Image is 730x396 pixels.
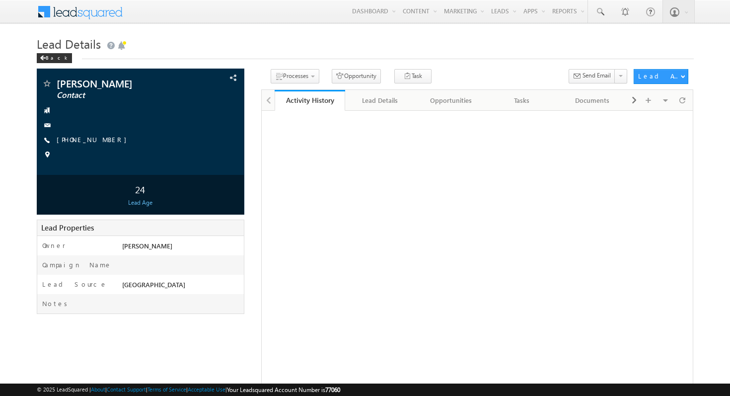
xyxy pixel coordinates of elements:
[42,280,107,289] label: Lead Source
[120,280,244,294] div: [GEOGRAPHIC_DATA]
[271,69,319,83] button: Processes
[41,223,94,233] span: Lead Properties
[634,69,688,84] button: Lead Actions
[37,36,101,52] span: Lead Details
[487,90,557,111] a: Tasks
[557,90,628,111] a: Documents
[283,72,308,79] span: Processes
[188,386,225,393] a: Acceptable Use
[57,79,185,88] span: [PERSON_NAME]
[57,135,132,145] span: [PHONE_NUMBER]
[227,386,340,394] span: Your Leadsquared Account Number is
[42,260,112,269] label: Campaign Name
[282,95,338,105] div: Activity History
[122,241,172,250] span: [PERSON_NAME]
[39,198,241,207] div: Lead Age
[37,53,77,61] a: Back
[345,90,416,111] a: Lead Details
[37,53,72,63] div: Back
[275,90,345,111] a: Activity History
[332,69,381,83] button: Opportunity
[107,386,146,393] a: Contact Support
[91,386,105,393] a: About
[424,94,478,106] div: Opportunities
[42,299,71,308] label: Notes
[147,386,186,393] a: Terms of Service
[569,69,615,83] button: Send Email
[416,90,487,111] a: Opportunities
[57,90,185,100] span: Contact
[583,71,611,80] span: Send Email
[39,180,241,198] div: 24
[495,94,548,106] div: Tasks
[42,241,66,250] label: Owner
[394,69,432,83] button: Task
[353,94,407,106] div: Lead Details
[325,386,340,394] span: 77060
[37,385,340,395] span: © 2025 LeadSquared | | | | |
[638,72,680,80] div: Lead Actions
[565,94,619,106] div: Documents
